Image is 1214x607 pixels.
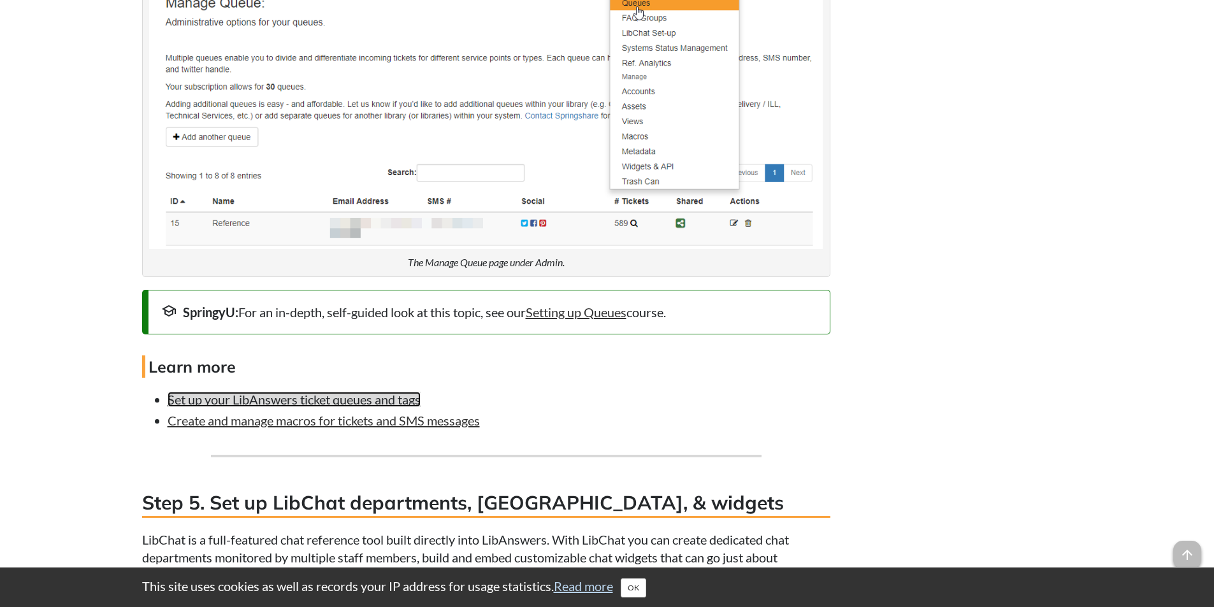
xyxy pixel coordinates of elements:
strong: SpringyU: [183,304,238,320]
span: school [161,303,177,318]
h3: Step 5. Set up LibChat departments, [GEOGRAPHIC_DATA], & widgets [142,489,830,518]
p: LibChat is a full-featured chat reference tool built directly into LibAnswers. With LibChat you c... [142,531,830,584]
div: For an in-depth, self-guided look at this topic, see our course. [161,303,817,321]
h4: Learn more [142,355,830,378]
a: Set up your LibAnswers ticket queues and tags [168,392,421,407]
figcaption: The Manage Queue page under Admin. [408,255,565,269]
div: This site uses cookies as well as records your IP address for usage statistics. [129,577,1085,597]
a: arrow_upward [1173,542,1201,557]
a: Create and manage macros for tickets and SMS messages [168,413,480,428]
span: arrow_upward [1173,541,1201,569]
a: Setting up Queues [526,304,626,320]
button: Close [621,578,646,597]
a: Read more [554,578,613,594]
